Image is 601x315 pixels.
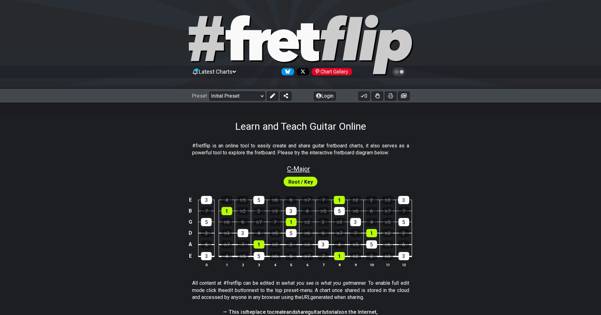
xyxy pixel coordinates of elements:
[350,218,361,226] div: 3
[331,261,347,268] th: 8
[309,68,352,75] a: #fretflip at Pinterest
[334,218,345,226] div: ♭3
[237,196,248,204] div: ♭5
[288,177,313,186] span: First enable full edit mode to edit
[221,252,232,260] div: 4
[221,196,232,204] div: 4
[382,207,393,215] div: ♭7
[253,196,264,204] div: 5
[270,229,280,237] div: ♭5
[286,196,297,204] div: 6
[350,252,361,260] div: ♭2
[186,238,194,250] td: A
[238,229,248,237] div: 3
[366,207,377,215] div: 6
[270,252,280,260] div: ♭6
[186,227,194,239] td: D
[245,309,252,315] em: the
[221,218,232,226] div: ♭6
[398,196,409,204] div: 3
[350,240,361,249] div: ♭5
[299,261,315,268] th: 6
[286,207,297,215] div: 3
[385,92,396,100] button: Print
[302,252,313,260] div: ♭7
[186,216,194,227] td: G
[363,261,380,268] th: 10
[279,68,294,75] a: Follow #fretflip at Bluesky
[201,240,212,249] div: 6
[235,120,366,132] h1: Learn and Teach Guitar Online
[294,68,309,75] a: Follow #fretflip at X
[186,194,194,205] td: E
[238,240,248,249] div: 7
[280,92,292,100] button: Share Preset
[254,218,264,226] div: ♭7
[270,218,280,226] div: 7
[283,261,299,268] th: 5
[382,229,393,237] div: ♭2
[286,229,297,237] div: 5
[201,207,212,215] div: 7
[382,252,393,260] div: ♭3
[334,240,345,249] div: 4
[221,240,232,249] div: ♭7
[380,261,396,268] th: 11
[382,218,393,226] div: ♭5
[270,240,280,249] div: ♭2
[286,218,297,226] div: 1
[192,280,409,301] p: All content at #fretflip can be edited in a manner. To enable full edit mode click the next to th...
[398,218,409,226] div: 5
[272,309,286,315] em: create
[350,229,361,237] div: 7
[366,252,377,260] div: 2
[315,261,331,268] th: 7
[221,229,232,237] div: ♭3
[366,240,377,249] div: 5
[358,92,370,100] button: 0
[318,240,329,249] div: 3
[398,240,409,249] div: 6
[267,261,283,268] th: 4
[198,261,215,268] th: 0
[334,207,345,215] div: 5
[221,207,232,215] div: 1
[295,309,308,315] em: share
[372,92,383,100] button: Toggle Dexterity for all fretkits
[382,196,393,204] div: ♭3
[366,229,377,237] div: 1
[254,240,264,249] div: 1
[396,261,412,268] th: 12
[192,93,207,99] span: Preset
[238,252,248,260] div: ♭5
[209,92,265,100] select: Preset
[225,287,249,293] em: edit button
[267,92,278,100] button: Edit Preset
[347,261,363,268] th: 9
[318,252,329,260] div: 7
[312,68,352,75] div: Chart Gallery
[201,196,212,204] div: 3
[334,252,345,260] div: 1
[219,261,235,268] th: 1
[366,196,377,204] div: 2
[201,229,212,237] div: 2
[269,196,280,204] div: ♭6
[350,196,361,204] div: ♭2
[201,252,212,260] div: 3
[238,207,248,215] div: ♭2
[334,229,345,237] div: ♭7
[350,207,361,215] div: ♭6
[398,92,410,100] button: Create image
[398,252,409,260] div: 3
[235,261,251,268] th: 2
[254,207,264,215] div: 2
[284,280,350,286] em: what you see is what you get
[270,207,280,215] div: ♭3
[302,229,313,237] div: ♭6
[334,196,345,204] div: 1
[287,165,310,173] span: C - Major
[201,218,212,226] div: 5
[302,207,313,215] div: 4
[192,142,409,157] p: #fretflip is an online tool to easily create and share guitar fretboard charts, it also serves as...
